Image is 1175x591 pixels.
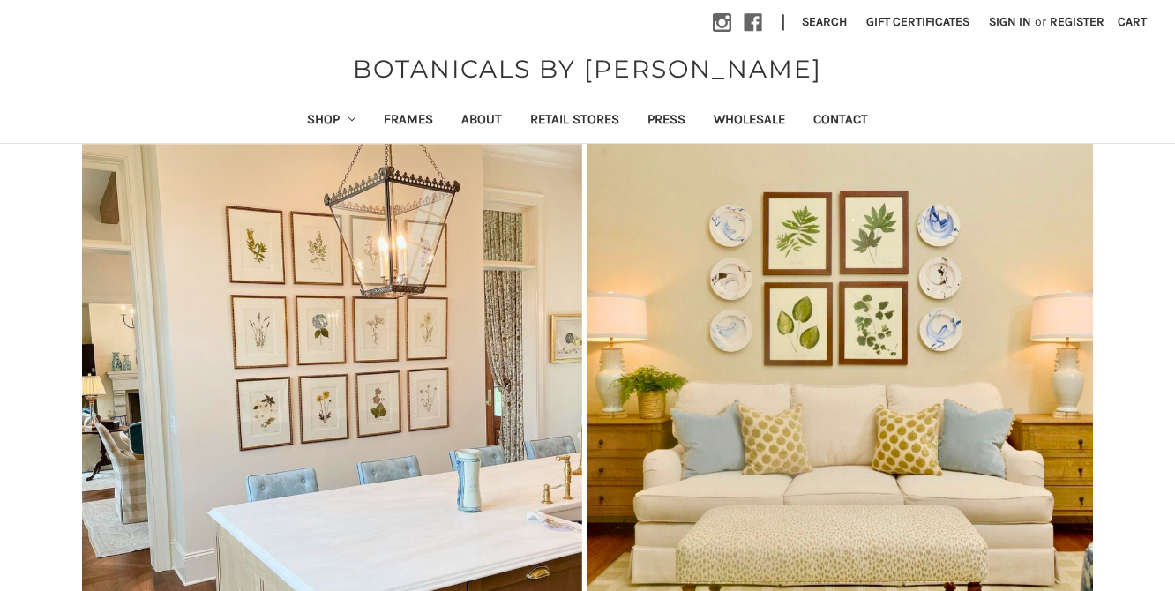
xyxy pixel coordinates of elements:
a: BOTANICALS BY [PERSON_NAME] [344,50,831,87]
a: Wholesale [700,100,799,143]
a: Contact [799,100,882,143]
a: Frames [370,100,447,143]
a: Retail Stores [516,100,633,143]
span: or [1033,12,1048,31]
li: | [775,9,792,37]
a: Press [633,100,700,143]
span: Cart [1118,14,1147,29]
a: Shop [293,100,370,143]
a: About [447,100,516,143]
